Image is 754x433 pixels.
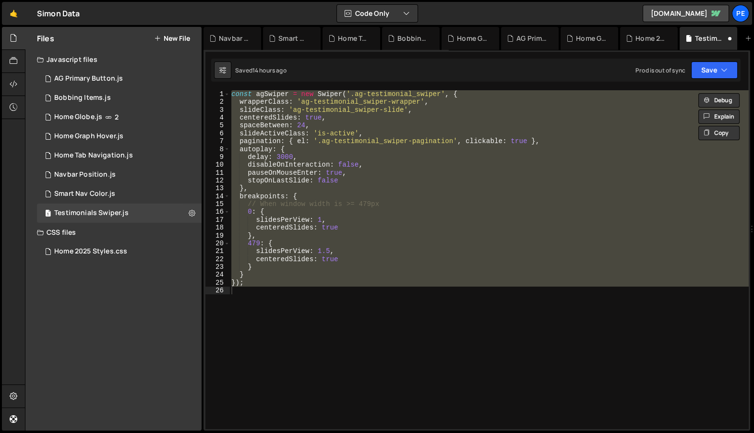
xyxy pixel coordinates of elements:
div: Simon Data [37,8,80,19]
div: 10 [205,161,230,168]
div: Prod is out of sync [635,66,685,74]
div: 16 [205,208,230,216]
div: Home Tab Navigation.js [338,34,369,43]
div: 19 [205,232,230,240]
div: Saved [235,66,287,74]
div: Testimonials Swiper.js [54,209,129,217]
div: 16753/46016.js [37,108,202,127]
div: Home Tab Navigation.js [54,151,133,160]
div: 21 [205,247,230,255]
button: New File [154,35,190,42]
div: Bobbing Items.js [54,94,111,102]
div: Home Graph Hover.js [576,34,607,43]
a: [DOMAIN_NAME] [643,5,729,22]
div: 16753/46062.js [37,146,202,165]
div: Navbar Position.js [219,34,250,43]
div: Testimonials Swiper.js [695,34,726,43]
div: 11 [205,169,230,177]
button: Debug [698,93,740,108]
div: AG Primary Button.js [516,34,547,43]
div: 4 [205,114,230,121]
div: Javascript files [25,50,202,69]
div: 24 [205,271,230,278]
span: 1 [45,210,51,218]
div: 13 [205,184,230,192]
div: 15 [205,200,230,208]
div: Smart Nav Color.js [54,190,115,198]
div: 16753/45792.js [37,204,202,223]
button: Copy [698,126,740,140]
div: 9 [205,153,230,161]
div: Navbar Position.js [54,170,116,179]
div: Home Globe.js [457,34,488,43]
div: 22 [205,255,230,263]
div: 14 [205,192,230,200]
div: 14 hours ago [252,66,287,74]
div: Navbar Position.js [37,165,202,184]
div: 16753/46060.js [37,88,202,108]
button: Explain [698,109,740,124]
div: 23 [205,263,230,271]
div: 16753/46074.js [37,184,202,204]
button: Code Only [337,5,418,22]
div: 3 [205,106,230,114]
div: 17 [205,216,230,224]
div: 7 [205,137,230,145]
div: Home Graph Hover.js [54,132,123,141]
h2: Files [37,33,54,44]
div: 6 [205,130,230,137]
div: AG Primary Button.js [54,74,123,83]
a: 🤙 [2,2,25,25]
div: 1 [205,90,230,98]
div: Smart Nav Color.js [278,34,309,43]
div: Home Globe.js [54,113,102,121]
div: 18 [205,224,230,231]
div: 16753/45758.js [37,127,202,146]
div: Home 2025 Styles.css [635,34,666,43]
a: Pe [732,5,749,22]
div: 8 [205,145,230,153]
button: Save [691,61,738,79]
div: CSS files [25,223,202,242]
div: 20 [205,240,230,247]
div: 5 [205,121,230,129]
span: 2 [115,113,119,121]
div: 12 [205,177,230,184]
div: 25 [205,279,230,287]
div: Home 2025 Styles.css [54,247,127,256]
div: 16753/45793.css [37,242,202,261]
div: 26 [205,287,230,294]
div: 16753/45990.js [37,69,202,88]
div: 2 [205,98,230,106]
div: Bobbing Items.js [397,34,428,43]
